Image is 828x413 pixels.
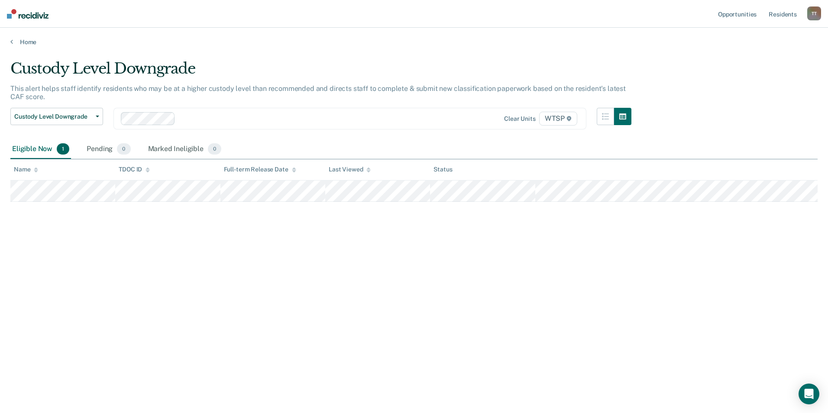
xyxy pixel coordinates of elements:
[10,38,818,46] a: Home
[117,143,130,155] span: 0
[10,60,631,84] div: Custody Level Downgrade
[807,6,821,20] button: TT
[224,166,296,173] div: Full-term Release Date
[14,113,92,120] span: Custody Level Downgrade
[119,166,150,173] div: TDOC ID
[14,166,38,173] div: Name
[10,140,71,159] div: Eligible Now1
[504,115,536,123] div: Clear units
[799,384,819,404] div: Open Intercom Messenger
[57,143,69,155] span: 1
[539,112,577,126] span: WTSP
[433,166,452,173] div: Status
[329,166,371,173] div: Last Viewed
[10,108,103,125] button: Custody Level Downgrade
[807,6,821,20] div: T T
[146,140,223,159] div: Marked Ineligible0
[7,9,49,19] img: Recidiviz
[208,143,221,155] span: 0
[85,140,132,159] div: Pending0
[10,84,626,101] p: This alert helps staff identify residents who may be at a higher custody level than recommended a...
